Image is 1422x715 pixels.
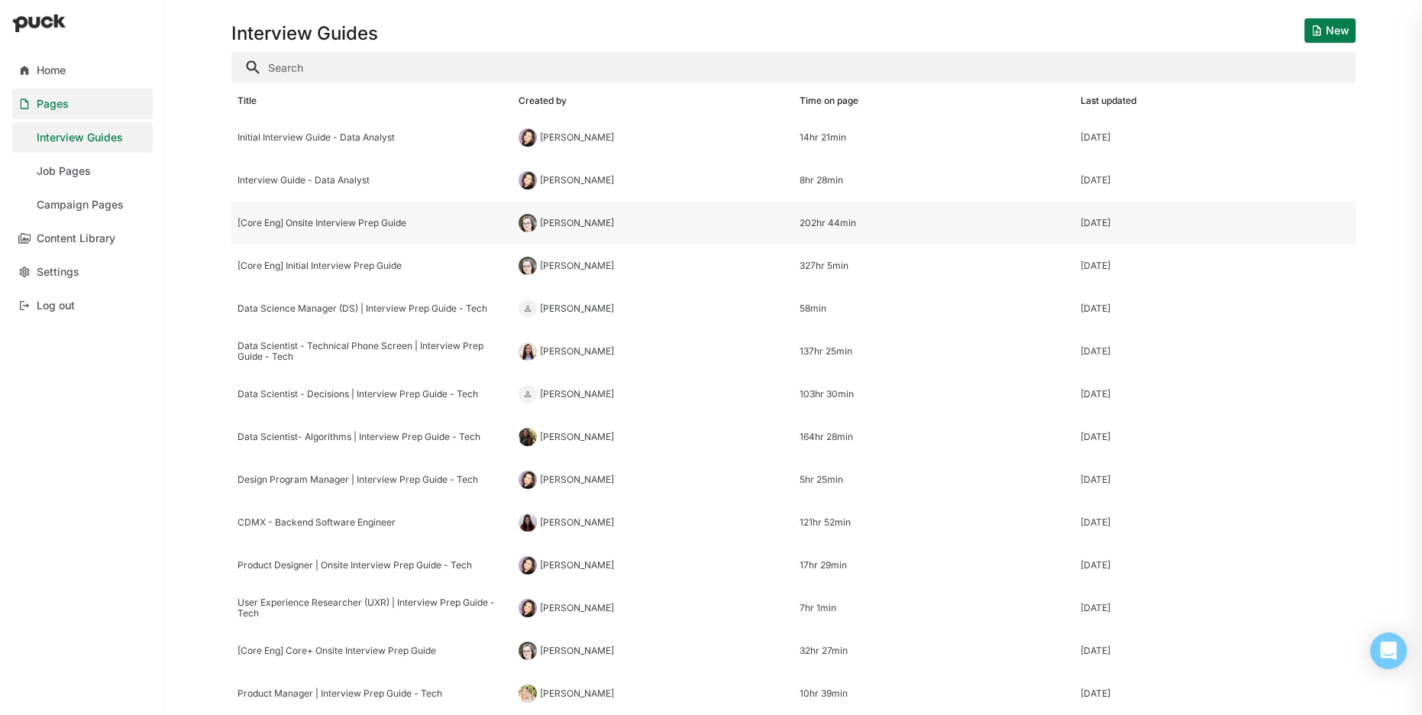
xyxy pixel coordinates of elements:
[238,175,506,186] div: Interview Guide - Data Analyst
[1081,432,1110,442] div: [DATE]
[37,299,75,312] div: Log out
[800,175,1068,186] div: 8hr 28min
[37,232,115,245] div: Content Library
[1081,303,1110,314] div: [DATE]
[1081,688,1110,699] div: [DATE]
[540,688,614,699] div: [PERSON_NAME]
[540,603,614,613] div: [PERSON_NAME]
[1081,603,1110,613] div: [DATE]
[1304,18,1356,43] button: New
[231,24,378,43] h1: Interview Guides
[1081,346,1110,357] div: [DATE]
[37,199,124,212] div: Campaign Pages
[238,560,506,571] div: Product Designer | Onsite Interview Prep Guide - Tech
[800,432,1068,442] div: 164hr 28min
[238,95,257,106] div: Title
[1081,260,1110,271] div: [DATE]
[37,98,69,111] div: Pages
[238,341,506,363] div: Data Scientist - Technical Phone Screen | Interview Prep Guide - Tech
[540,303,614,314] div: [PERSON_NAME]
[12,122,153,153] a: Interview Guides
[800,688,1068,699] div: 10hr 39min
[238,474,506,485] div: Design Program Manager | Interview Prep Guide - Tech
[231,52,1356,82] input: Search
[519,95,567,106] div: Created by
[800,95,858,106] div: Time on page
[238,517,506,528] div: CDMX - Backend Software Engineer
[800,389,1068,400] div: 103hr 30min
[800,260,1068,271] div: 327hr 5min
[540,132,614,143] div: [PERSON_NAME]
[800,303,1068,314] div: 58min
[1081,175,1110,186] div: [DATE]
[1081,132,1110,143] div: [DATE]
[12,156,153,186] a: Job Pages
[238,688,506,699] div: Product Manager | Interview Prep Guide - Tech
[800,560,1068,571] div: 17hr 29min
[800,346,1068,357] div: 137hr 25min
[800,218,1068,228] div: 202hr 44min
[37,165,91,178] div: Job Pages
[540,560,614,571] div: [PERSON_NAME]
[540,346,614,357] div: [PERSON_NAME]
[238,218,506,228] div: [Core Eng] Onsite Interview Prep Guide
[800,517,1068,528] div: 121hr 52min
[238,132,506,143] div: Initial Interview Guide - Data Analyst
[12,55,153,86] a: Home
[238,260,506,271] div: [Core Eng] Initial Interview Prep Guide
[800,645,1068,656] div: 32hr 27min
[238,303,506,314] div: Data Science Manager (DS) | Interview Prep Guide - Tech
[540,432,614,442] div: [PERSON_NAME]
[540,645,614,656] div: [PERSON_NAME]
[12,189,153,220] a: Campaign Pages
[37,64,66,77] div: Home
[1081,218,1110,228] div: [DATE]
[540,175,614,186] div: [PERSON_NAME]
[12,89,153,119] a: Pages
[238,389,506,400] div: Data Scientist - Decisions | Interview Prep Guide - Tech
[1370,632,1407,669] div: Open Intercom Messenger
[12,257,153,287] a: Settings
[238,432,506,442] div: Data Scientist- Algorithms | Interview Prep Guide - Tech
[1081,517,1110,528] div: [DATE]
[800,474,1068,485] div: 5hr 25min
[37,131,123,144] div: Interview Guides
[1081,95,1136,106] div: Last updated
[540,474,614,485] div: [PERSON_NAME]
[800,132,1068,143] div: 14hr 21min
[12,223,153,254] a: Content Library
[37,266,79,279] div: Settings
[540,517,614,528] div: [PERSON_NAME]
[1081,645,1110,656] div: [DATE]
[540,260,614,271] div: [PERSON_NAME]
[238,645,506,656] div: [Core Eng] Core+ Onsite Interview Prep Guide
[540,389,614,400] div: [PERSON_NAME]
[1081,474,1110,485] div: [DATE]
[238,597,506,620] div: User Experience Researcher (UXR) | Interview Prep Guide - Tech
[540,218,614,228] div: [PERSON_NAME]
[800,603,1068,613] div: 7hr 1min
[1081,389,1110,400] div: [DATE]
[1081,560,1110,571] div: [DATE]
